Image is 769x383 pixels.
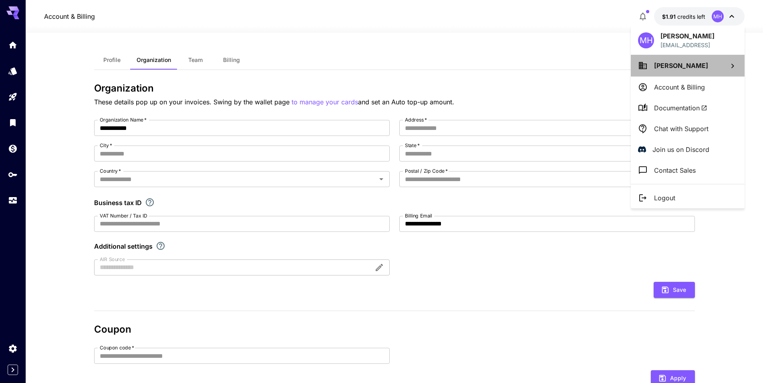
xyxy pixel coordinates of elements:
button: [PERSON_NAME] [631,55,745,76]
div: MH [638,32,654,48]
span: [PERSON_NAME] [654,62,708,70]
p: [PERSON_NAME] [660,31,715,41]
p: [EMAIL_ADDRESS] [660,41,715,49]
div: mark@chalkie.ai [660,41,715,49]
span: Documentation [654,103,707,113]
p: Join us on Discord [652,145,709,154]
p: Chat with Support [654,124,709,134]
p: Contact Sales [654,166,696,175]
p: Account & Billing [654,82,705,92]
p: Logout [654,193,675,203]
